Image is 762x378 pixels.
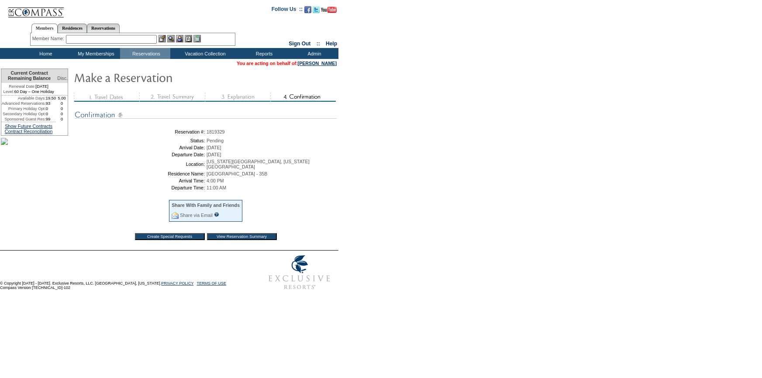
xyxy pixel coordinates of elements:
[304,9,311,14] a: Become our fan on Facebook
[197,281,227,285] a: TERMS OF USE
[193,35,201,42] img: b_calculator.gif
[207,138,224,143] span: Pending
[207,233,277,240] input: View Reservation Summary
[161,281,193,285] a: PRIVACY POLICY
[159,35,166,42] img: b_edit.gif
[74,93,139,102] img: step1_state3.gif
[56,117,68,122] td: 0
[167,35,175,42] img: View
[76,138,205,143] td: Status:
[76,185,205,190] td: Departure Time:
[313,9,320,14] a: Follow us on Twitter
[172,203,240,208] div: Share With Family and Friends
[238,48,288,59] td: Reports
[5,129,53,134] a: Contract Reconciliation
[176,35,183,42] img: Impersonate
[1,117,46,122] td: Sponsored Guest Res:
[321,9,337,14] a: Subscribe to our YouTube Channel
[298,61,337,66] a: [PERSON_NAME]
[87,24,120,33] a: Reservations
[1,106,46,111] td: Primary Holiday Opt:
[76,152,205,157] td: Departure Date:
[1,89,56,96] td: 60 Day – One Holiday
[56,101,68,106] td: 0
[56,106,68,111] td: 0
[135,233,205,240] input: Create Special Requests
[5,124,52,129] a: Show Future Contracts
[76,159,205,169] td: Location:
[237,61,337,66] span: You are acting on behalf of:
[46,106,56,111] td: 0
[1,111,46,117] td: Secondary Holiday Opt:
[260,251,338,294] img: Exclusive Resorts
[31,24,58,33] a: Members
[321,7,337,13] img: Subscribe to our YouTube Channel
[207,145,221,150] span: [DATE]
[9,84,35,89] span: Renewal Date:
[76,129,205,134] td: Reservation #:
[46,117,56,122] td: 99
[76,145,205,150] td: Arrival Date:
[56,111,68,117] td: 0
[304,6,311,13] img: Become our fan on Facebook
[180,213,213,218] a: Share via Email
[74,69,248,86] img: Make Reservation
[185,35,192,42] img: Reservations
[139,93,205,102] img: step2_state3.gif
[207,171,267,176] span: [GEOGRAPHIC_DATA] - 35B
[56,96,68,101] td: 5.00
[272,5,303,16] td: Follow Us ::
[1,83,56,89] td: [DATE]
[317,41,320,47] span: ::
[3,89,14,94] span: Level:
[207,129,225,134] span: 1819329
[70,48,120,59] td: My Memberships
[76,171,205,176] td: Residence Name:
[1,101,46,106] td: Advanced Reservations:
[32,35,66,42] div: Member Name:
[207,152,221,157] span: [DATE]
[288,48,338,59] td: Admin
[46,101,56,106] td: 93
[207,159,310,169] span: [US_STATE][GEOGRAPHIC_DATA], [US_STATE][GEOGRAPHIC_DATA]
[1,69,56,83] td: Current Contract Remaining Balance
[46,96,56,101] td: 19.50
[46,111,56,117] td: 0
[20,48,70,59] td: Home
[313,6,320,13] img: Follow us on Twitter
[120,48,170,59] td: Reservations
[205,93,270,102] img: step3_state3.gif
[207,178,224,183] span: 4:00 PM
[270,93,336,102] img: step4_state2.gif
[170,48,238,59] td: Vacation Collection
[207,185,226,190] span: 11:00 AM
[58,24,87,33] a: Residences
[214,212,219,217] input: What is this?
[326,41,337,47] a: Help
[1,96,46,101] td: Available Days:
[76,178,205,183] td: Arrival Time:
[57,76,68,81] span: Disc.
[289,41,310,47] a: Sign Out
[1,138,8,145] img: sb8.jpg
